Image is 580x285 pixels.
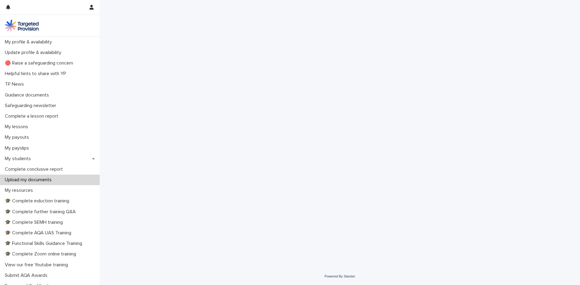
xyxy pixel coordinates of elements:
p: My payslips [2,145,34,151]
p: My lessons [2,124,33,130]
p: TP News [2,81,29,87]
p: Submit AQA Awards [2,273,52,278]
p: 🎓 Complete SEMH training [2,220,68,225]
p: 🎓 Complete AQA UAS Training [2,230,76,236]
p: 🎓 Complete further training Q&A [2,209,81,215]
p: Safeguarding newsletter [2,103,61,109]
p: 🔴 Raise a safeguarding concern [2,60,78,66]
p: 🎓 Complete induction training [2,198,74,204]
p: Complete a lesson report [2,113,63,119]
p: Upload my documents [2,177,56,183]
img: M5nRWzHhSzIhMunXDL62 [5,20,39,32]
p: 🎓 Functional Skills Guidance Training [2,241,87,246]
p: View our free Youtube training [2,262,73,268]
p: Helpful hints to share with YP [2,71,71,77]
a: Powered By Stacker [324,274,355,278]
p: My resources [2,188,38,193]
p: My students [2,156,36,162]
p: Guidance documents [2,92,54,98]
p: My payouts [2,135,34,140]
p: My profile & availability [2,39,57,45]
p: 🎓 Complete Zoom online training [2,251,81,257]
p: Complete conclusive report [2,166,68,172]
p: Update profile & availability [2,50,66,55]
